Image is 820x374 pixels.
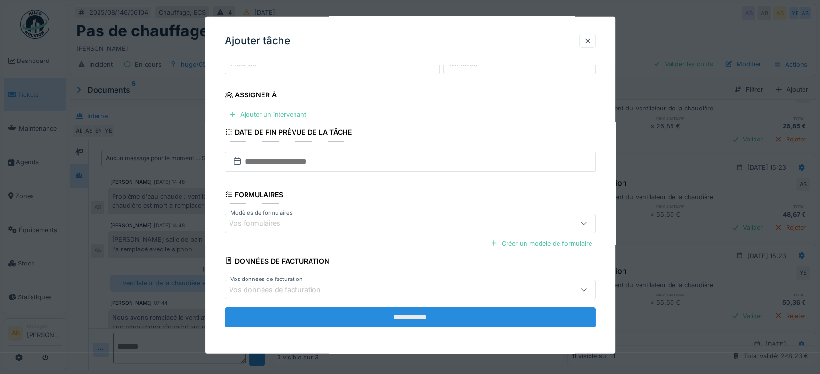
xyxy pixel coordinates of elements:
div: Date de fin prévue de la tâche [225,125,353,141]
div: Assigner à [225,88,277,104]
div: Ajouter un intervenant [225,108,310,121]
div: Formulaires [225,187,284,203]
div: Vos données de facturation [229,284,334,295]
label: Vos données de facturation [229,275,305,283]
label: Modèles de formulaires [229,208,295,217]
div: Vos formulaires [229,218,294,229]
div: Données de facturation [225,254,330,270]
h3: Ajouter tâche [225,35,290,47]
div: Créer un modèle de formulaire [486,236,596,249]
